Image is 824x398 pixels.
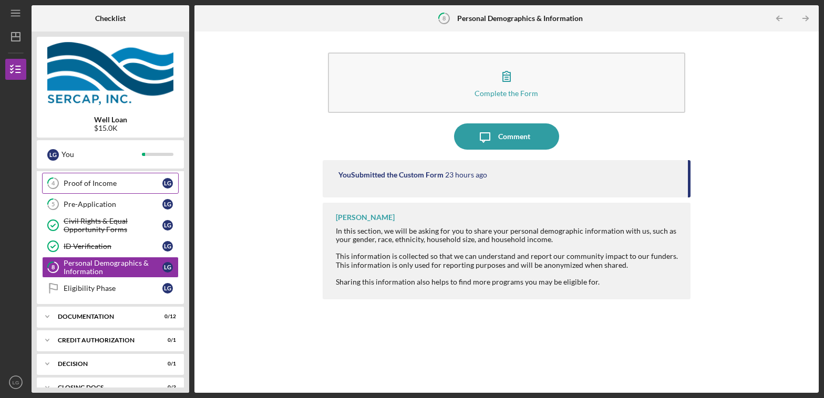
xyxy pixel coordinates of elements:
button: Comment [454,123,559,150]
a: 5Pre-ApplicationLG [42,194,179,215]
div: 0 / 1 [157,361,176,367]
div: Complete the Form [475,89,538,97]
img: Product logo [37,42,184,105]
tspan: 8 [442,15,446,22]
div: Civil Rights & Equal Opportunity Forms [64,217,162,234]
b: Personal Demographics & Information [457,14,583,23]
div: 0 / 12 [157,313,176,320]
div: L G [162,220,173,231]
div: Sharing this information also helps to find more programs you may be eligible for. [336,278,681,286]
b: Well Loan [94,116,127,124]
div: Comment [498,123,530,150]
a: Eligibility PhaseLG [42,278,179,299]
tspan: 5 [51,201,55,208]
div: L G [162,262,173,273]
div: L G [162,178,173,188]
div: [PERSON_NAME] [336,213,395,222]
text: LG [13,380,19,385]
tspan: 4 [51,180,55,187]
div: L G [162,241,173,252]
div: Proof of Income [64,179,162,187]
div: CREDIT AUTHORIZATION [58,337,150,343]
div: Eligibility Phase [64,284,162,292]
div: Personal Demographics & Information [64,259,162,276]
div: You [61,145,142,163]
div: $15.0K [94,124,127,132]
b: Checklist [95,14,126,23]
button: LG [5,372,26,393]
div: This information is collected so that we can understand and report our community impact to our fu... [336,252,681,269]
a: ID VerificationLG [42,236,179,257]
div: L G [47,149,59,161]
time: 2025-09-15 18:44 [445,171,487,179]
div: Decision [58,361,150,367]
tspan: 8 [51,264,55,271]
div: You Submitted the Custom Form [338,171,444,179]
a: Civil Rights & Equal Opportunity FormsLG [42,215,179,236]
div: L G [162,283,173,294]
div: ID Verification [64,242,162,250]
div: 0 / 1 [157,337,176,343]
div: Documentation [58,313,150,320]
button: Complete the Form [328,53,686,113]
div: L G [162,199,173,210]
a: 8Personal Demographics & InformationLG [42,257,179,278]
div: CLOSING DOCS [58,384,150,391]
div: 0 / 3 [157,384,176,391]
div: In this section, we will be asking for you to share your personal demographic information with us... [336,227,681,244]
div: Pre-Application [64,200,162,208]
a: 4Proof of IncomeLG [42,173,179,194]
